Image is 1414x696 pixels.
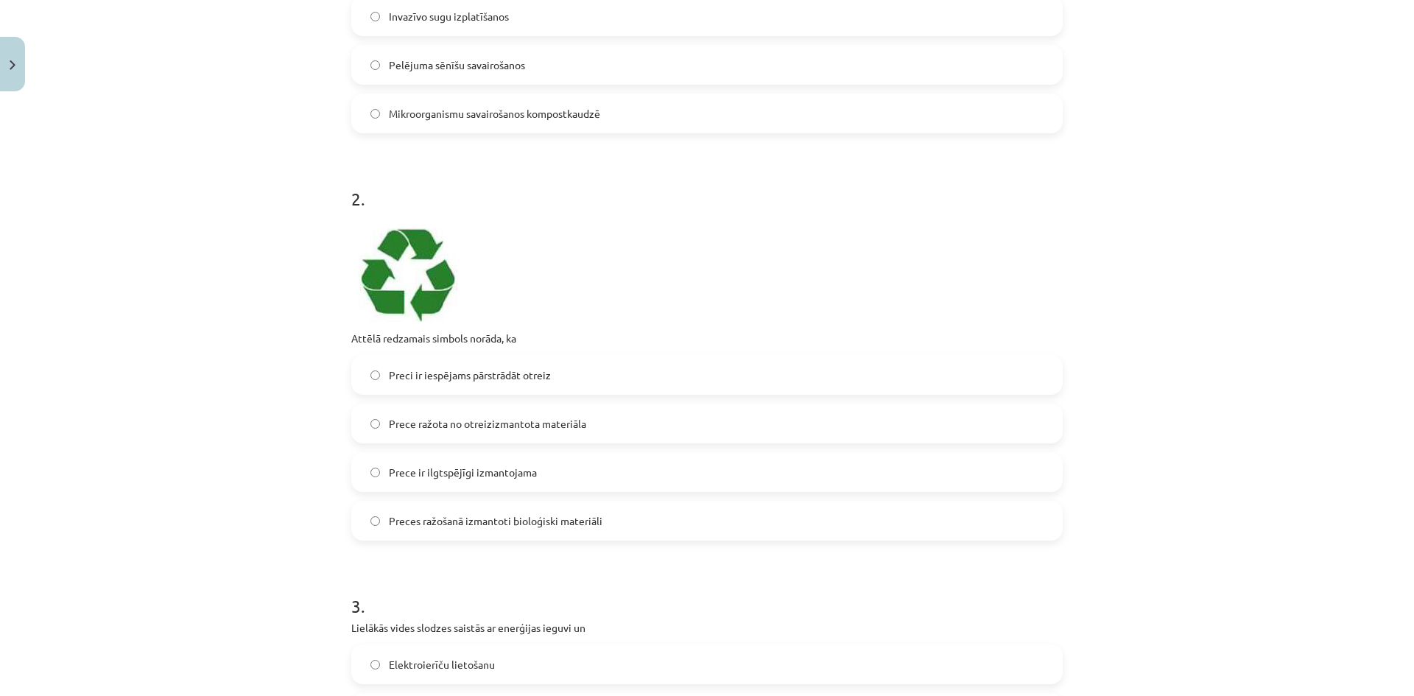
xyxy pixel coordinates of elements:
span: Preci ir iespējams pārstrādāt otreiz [389,368,551,383]
span: Preces ražošanā izmantoti bioloģiski materiāli [389,513,602,529]
input: Pelējuma sēnīšu savairošanos [370,60,380,70]
input: Invazīvo sugu izplatīšanos [370,12,380,21]
input: Prece ražota no otreizizmantota materiāla [370,419,380,429]
span: Elektroierīču lietošanu [389,657,495,672]
p: Lielākās vides slodzes saistās ar enerģijas ieguvi un [351,620,1063,636]
input: Preci ir iespējams pārstrādāt otreiz [370,370,380,380]
span: Pelējuma sēnīšu savairošanos [389,57,525,73]
h1: 3 . [351,570,1063,616]
img: icon-close-lesson-0947bae3869378f0d4975bcd49f059093ad1ed9edebbc8119c70593378902aed.svg [10,60,15,70]
input: Mikroorganismu savairošanos kompostkaudzē [370,109,380,119]
input: Prece ir ilgtspējīgi izmantojama [370,468,380,477]
input: Elektroierīču lietošanu [370,660,380,669]
h1: 2 . [351,163,1063,208]
input: Preces ražošanā izmantoti bioloģiski materiāli [370,516,380,526]
span: Invazīvo sugu izplatīšanos [389,9,509,24]
span: Prece ir ilgtspējīgi izmantojama [389,465,537,480]
span: Mikroorganismu savairošanos kompostkaudzē [389,106,600,122]
p: Attēlā redzamais simbols norāda, ka [351,331,1063,346]
span: Prece ražota no otreizizmantota materiāla [389,416,586,432]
